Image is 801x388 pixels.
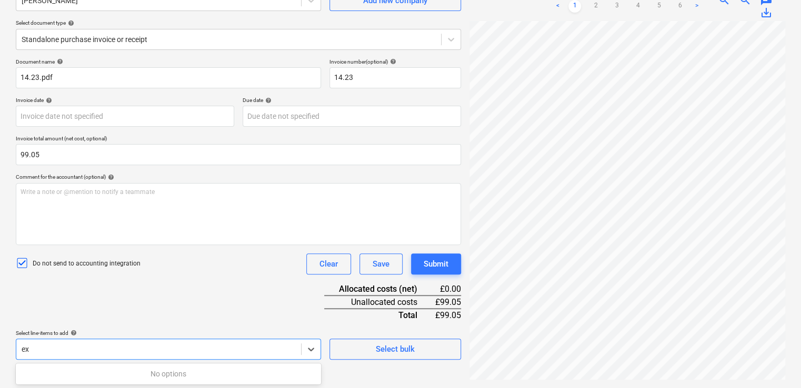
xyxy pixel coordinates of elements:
input: Invoice total amount (net cost, optional) [16,144,461,165]
button: Select bulk [329,339,461,360]
div: Select document type [16,19,461,26]
div: No options [16,365,321,382]
button: Submit [411,253,461,274]
button: Save [359,253,403,274]
span: help [66,20,74,26]
div: Submit [424,257,448,271]
input: Document name [16,67,321,88]
div: Due date [243,97,461,104]
div: Clear [319,257,338,271]
input: Invoice number [329,67,461,88]
div: Document name [16,58,321,65]
p: Do not send to accounting integration [33,259,141,268]
input: Invoice date not specified [16,106,234,127]
span: help [263,97,272,104]
span: help [55,58,63,65]
span: save_alt [760,6,773,19]
div: Comment for the accountant (optional) [16,173,461,180]
div: Allocated costs (net) [324,283,434,295]
input: Due date not specified [243,106,461,127]
span: help [106,174,114,180]
div: Unallocated costs [324,295,434,309]
div: Invoice number (optional) [329,58,461,65]
div: £99.05 [434,295,461,309]
div: Save [373,257,389,271]
span: help [388,58,396,65]
div: £0.00 [434,283,461,295]
div: Select bulk [376,342,415,356]
div: Total [324,309,434,321]
span: help [68,330,77,336]
div: Invoice date [16,97,234,104]
span: help [44,97,52,104]
button: Clear [306,253,351,274]
p: Invoice total amount (net cost, optional) [16,135,461,144]
div: £99.05 [434,309,461,321]
div: Select line-items to add [16,330,321,336]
